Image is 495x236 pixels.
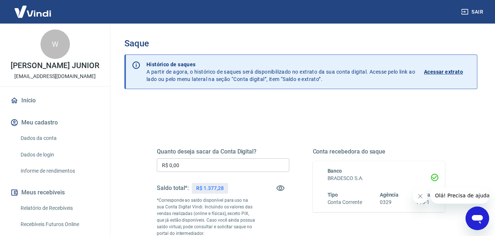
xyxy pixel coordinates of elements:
a: Relatório de Recebíveis [18,201,101,216]
button: Sair [460,5,486,19]
img: Vindi [9,0,57,23]
button: Meu cadastro [9,115,101,131]
p: R$ 1.377,28 [196,184,223,192]
span: Banco [328,168,342,174]
a: Dados de login [18,147,101,162]
a: Dados da conta [18,131,101,146]
iframe: Botão para abrir a janela de mensagens [466,207,489,230]
h6: 0329 [380,198,399,206]
h5: Conta recebedora do saque [313,148,445,155]
p: Histórico de saques [146,61,415,68]
span: Olá! Precisa de ajuda? [4,5,62,11]
p: Acessar extrato [424,68,463,75]
h5: Saldo total*: [157,184,189,192]
p: [PERSON_NAME] JUNIOR [11,62,99,70]
h6: BRADESCO S.A. [328,175,431,182]
p: A partir de agora, o histórico de saques será disponibilizado no extrato da sua conta digital. Ac... [146,61,415,83]
a: Recebíveis Futuros Online [18,217,101,232]
iframe: Mensagem da empresa [431,187,489,204]
span: Agência [380,192,399,198]
h6: Conta Corrente [328,198,362,206]
a: Início [9,92,101,109]
iframe: Fechar mensagem [413,189,428,204]
span: Tipo [328,192,338,198]
a: Informe de rendimentos [18,163,101,179]
h5: Quanto deseja sacar da Conta Digital? [157,148,289,155]
div: W [40,29,70,59]
a: Acessar extrato [424,61,471,83]
button: Meus recebíveis [9,184,101,201]
h3: Saque [124,38,477,49]
p: [EMAIL_ADDRESS][DOMAIN_NAME] [14,73,96,80]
